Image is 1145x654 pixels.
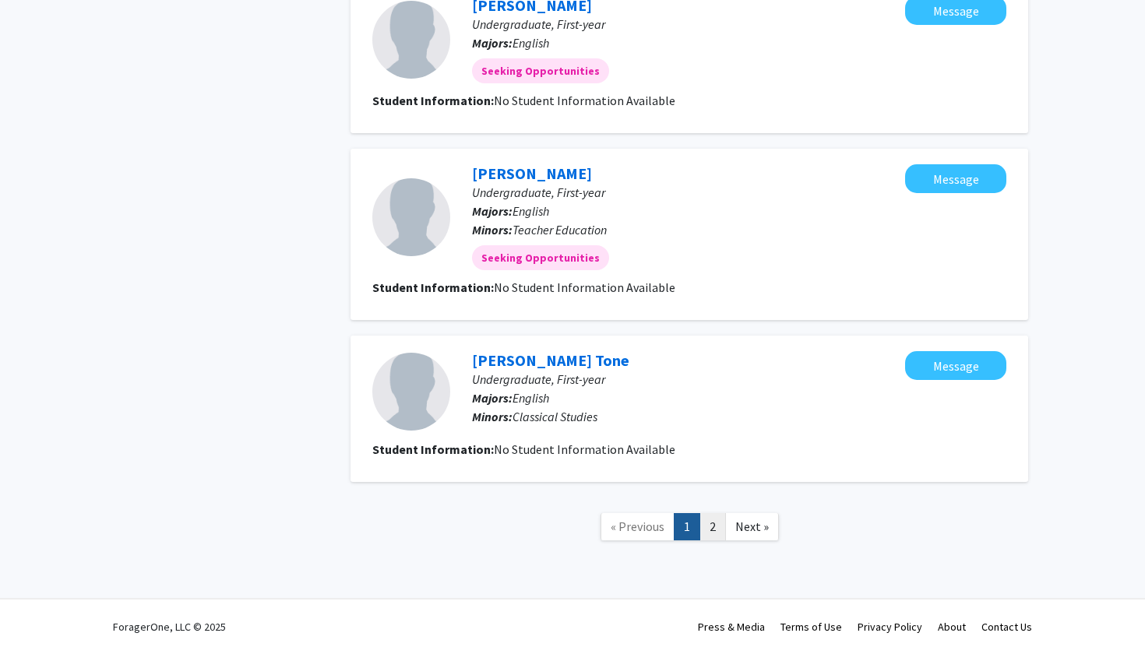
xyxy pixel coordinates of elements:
[472,185,605,200] span: Undergraduate, First-year
[938,620,966,634] a: About
[735,519,769,534] span: Next »
[981,620,1032,634] a: Contact Us
[699,513,726,540] a: 2
[513,409,597,424] span: Classical Studies
[472,58,609,83] mat-chip: Seeking Opportunities
[494,280,675,295] span: No Student Information Available
[780,620,842,634] a: Terms of Use
[674,513,700,540] a: 1
[472,409,513,424] b: Minors:
[472,16,605,32] span: Undergraduate, First-year
[858,620,922,634] a: Privacy Policy
[513,35,549,51] span: English
[494,441,675,457] span: No Student Information Available
[611,519,664,534] span: « Previous
[725,513,779,540] a: Next
[494,93,675,108] span: No Student Information Available
[905,351,1006,380] button: Message Conner Tone
[472,371,605,387] span: Undergraduate, First-year
[372,441,494,457] b: Student Information:
[12,584,66,642] iframe: Chat
[372,93,494,108] b: Student Information:
[472,350,629,370] a: [PERSON_NAME] Tone
[472,35,513,51] b: Majors:
[905,164,1006,193] button: Message Elise Andelman
[513,222,607,237] span: Teacher Education
[472,163,592,183] a: [PERSON_NAME]
[351,498,1028,561] nav: Page navigation
[601,513,675,540] a: Previous Page
[698,620,765,634] a: Press & Media
[372,280,494,295] b: Student Information:
[113,599,226,654] div: ForagerOne, LLC © 2025
[472,203,513,219] b: Majors:
[472,222,513,237] b: Minors:
[513,390,549,406] span: English
[513,203,549,219] span: English
[472,390,513,406] b: Majors:
[472,245,609,270] mat-chip: Seeking Opportunities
